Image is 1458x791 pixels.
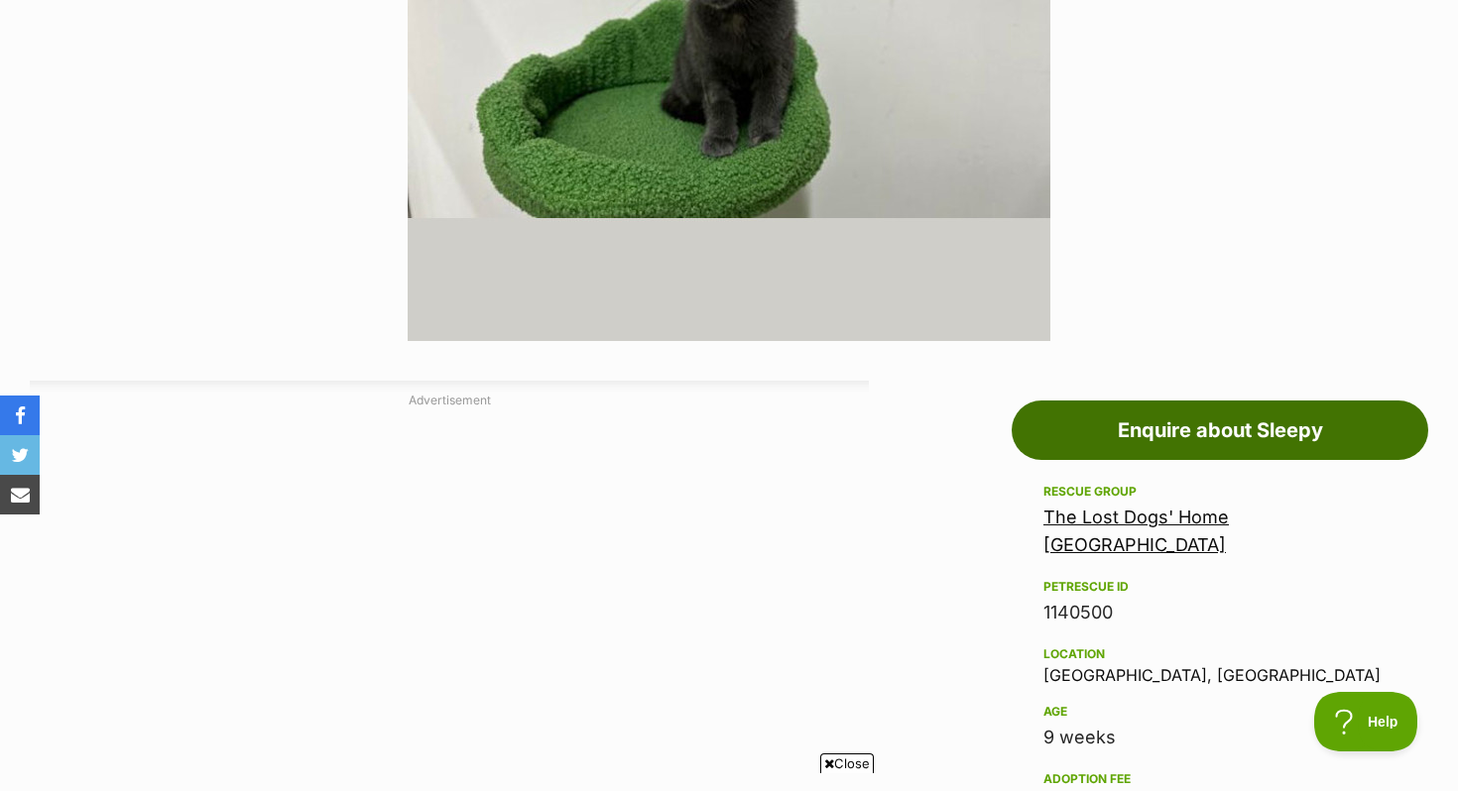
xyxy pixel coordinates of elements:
a: Enquire about Sleepy [1012,400,1428,460]
div: Location [1043,646,1397,662]
a: The Lost Dogs' Home [GEOGRAPHIC_DATA] [1043,507,1229,555]
iframe: Help Scout Beacon - Open [1314,692,1418,751]
div: 9 weeks [1043,724,1397,751]
div: Age [1043,704,1397,720]
div: Adoption fee [1043,771,1397,787]
div: Rescue group [1043,484,1397,500]
div: 1140500 [1043,599,1397,626]
div: [GEOGRAPHIC_DATA], [GEOGRAPHIC_DATA] [1043,642,1397,684]
span: Close [820,753,874,773]
div: PetRescue ID [1043,579,1397,595]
